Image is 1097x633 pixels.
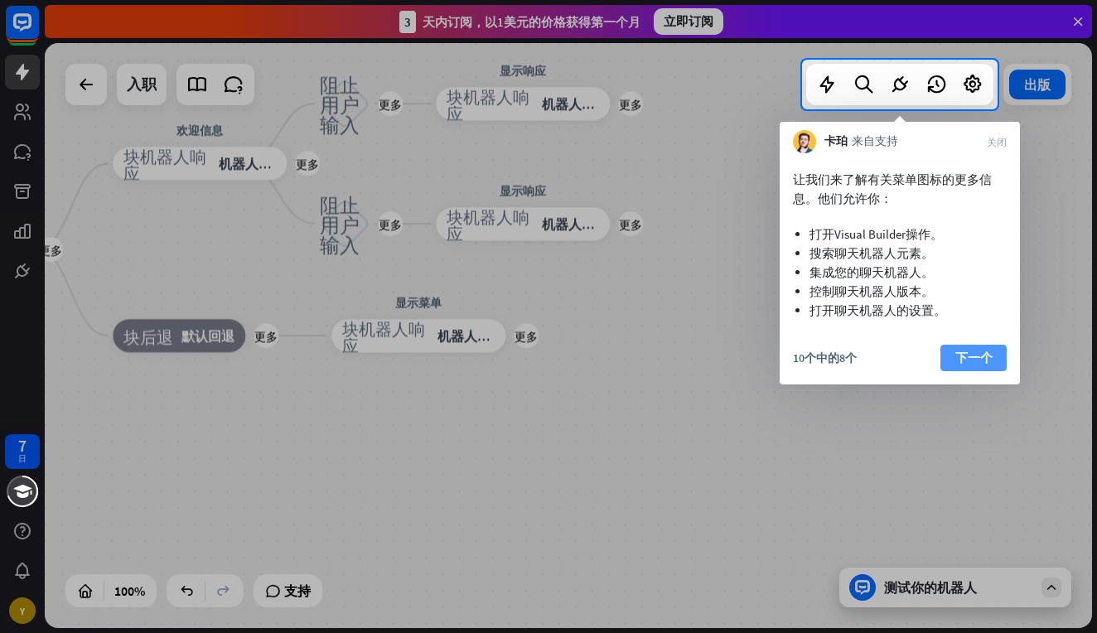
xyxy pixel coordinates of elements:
[852,133,898,150] span: 来自支持
[793,170,1007,208] p: 让我们来了解有关菜单图标的更多信息。他们允许你：
[13,7,63,56] button: 打开LiveChat聊天小部件
[793,350,857,365] div: 10个中的8个
[809,282,990,301] li: 控制聊天机器人版本。
[809,263,990,282] li: 集成您的聊天机器人。
[940,345,1007,371] button: 下一个
[809,225,990,244] li: 打开Visual Builder操作。
[987,137,1007,147] i: 关闭
[809,244,990,263] li: 搜索聊天机器人元素。
[824,133,848,150] span: 卡珀
[809,301,990,320] li: 打开聊天机器人的设置。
